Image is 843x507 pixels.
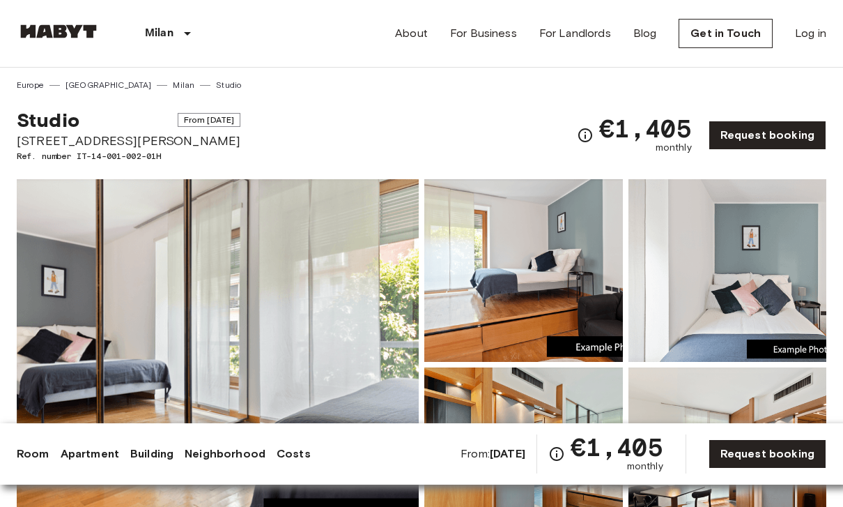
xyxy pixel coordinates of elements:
a: Europe [17,79,44,91]
svg: Check cost overview for full price breakdown. Please note that discounts apply to new joiners onl... [577,127,594,144]
a: Costs [277,446,311,462]
a: About [395,25,428,42]
a: Building [130,446,173,462]
img: Picture of unit IT-14-001-002-01H [628,179,827,362]
b: [DATE] [490,447,525,460]
span: Ref. number IT-14-001-002-01H [17,150,240,162]
span: [STREET_ADDRESS][PERSON_NAME] [17,132,240,150]
span: monthly [656,141,692,155]
span: From [DATE] [178,113,241,127]
a: Request booking [709,439,826,469]
span: monthly [627,460,663,474]
a: For Landlords [539,25,611,42]
a: Studio [216,79,241,91]
span: €1,405 [571,434,663,460]
a: Log in [795,25,826,42]
a: [GEOGRAPHIC_DATA] [65,79,152,91]
a: Blog [633,25,657,42]
a: Milan [173,79,194,91]
span: Studio [17,108,79,132]
span: €1,405 [599,116,692,141]
a: Apartment [61,446,119,462]
img: Habyt [17,24,100,38]
p: Milan [145,25,173,42]
a: Get in Touch [679,19,773,48]
a: For Business [450,25,517,42]
a: Room [17,446,49,462]
span: From: [461,446,525,462]
svg: Check cost overview for full price breakdown. Please note that discounts apply to new joiners onl... [548,446,565,462]
a: Request booking [709,121,826,150]
a: Neighborhood [185,446,265,462]
img: Picture of unit IT-14-001-002-01H [424,179,623,362]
